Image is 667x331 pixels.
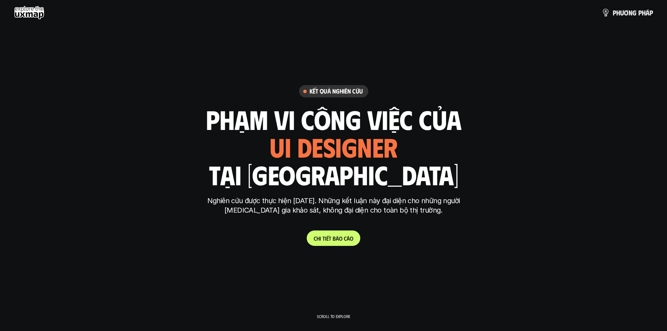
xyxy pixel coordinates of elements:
p: Scroll to explore [317,314,350,319]
span: p [638,9,642,16]
span: o [350,235,353,242]
span: C [314,235,317,242]
h1: phạm vi công việc của [206,104,461,134]
span: n [628,9,632,16]
span: i [320,235,321,242]
span: ư [620,9,624,16]
a: Chitiếtbáocáo [307,230,360,246]
span: h [616,9,620,16]
span: h [317,235,320,242]
h1: tại [GEOGRAPHIC_DATA] [209,160,458,189]
span: ế [326,235,329,242]
span: t [329,235,331,242]
span: p [649,9,653,16]
span: á [646,9,649,16]
span: c [344,235,347,242]
span: i [325,235,326,242]
h6: Kết quả nghiên cứu [310,87,363,95]
span: ơ [624,9,628,16]
span: p [613,9,616,16]
span: h [642,9,646,16]
span: g [632,9,637,16]
span: á [347,235,350,242]
span: t [322,235,325,242]
span: b [333,235,336,242]
span: o [339,235,342,242]
a: phươngpháp [602,6,653,20]
p: Nghiên cứu được thực hiện [DATE]. Những kết luận này đại diện cho những người [MEDICAL_DATA] gia ... [202,196,465,215]
span: á [336,235,339,242]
